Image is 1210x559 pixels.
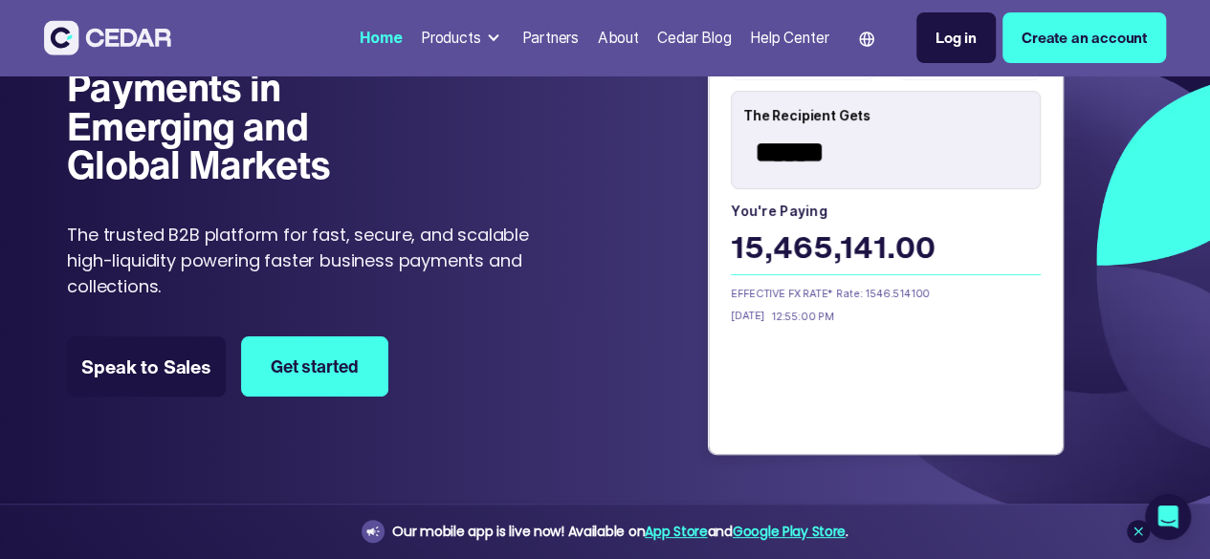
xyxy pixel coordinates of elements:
[731,225,1040,273] div: 15,465,141.00
[836,286,977,303] div: Rate: 1546.514100
[743,97,1040,133] div: The Recipient Gets
[733,522,846,541] a: Google Play Store
[731,200,1040,223] label: You're paying
[1145,494,1191,540] div: Open Intercom Messenger
[916,12,996,63] a: Log in
[598,27,639,49] div: About
[521,27,579,49] div: Partners
[731,286,836,301] div: EFFECTIVE FX RATE*
[742,17,836,58] a: Help Center
[365,524,381,539] img: announcement
[360,27,402,49] div: Home
[241,336,389,397] a: Get started
[590,17,647,58] a: About
[764,309,834,324] div: 12:55:00 PM
[935,27,977,49] div: Log in
[67,222,554,299] p: The trusted B2B platform for fast, secure, and scalable high-liquidity powering faster business p...
[657,27,731,49] div: Cedar Blog
[731,12,1040,376] form: payField
[352,17,409,58] a: Home
[645,522,707,541] a: App Store
[413,19,511,56] div: Products
[515,17,586,58] a: Partners
[67,336,226,397] a: Speak to Sales
[649,17,738,58] a: Cedar Blog
[731,309,764,324] div: [DATE]
[1002,12,1166,63] a: Create an account
[392,520,847,544] div: Our mobile app is live now! Available on and .
[750,27,828,49] div: Help Center
[421,27,481,49] div: Products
